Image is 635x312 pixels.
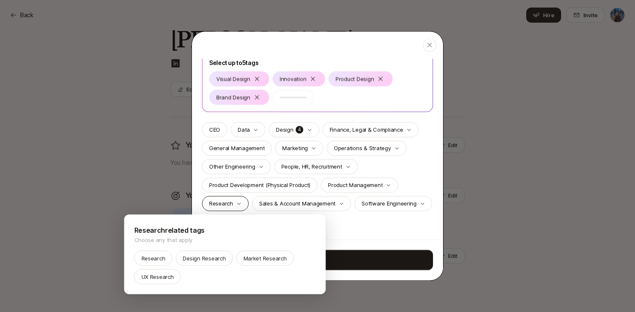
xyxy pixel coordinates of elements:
p: Design Research [183,254,226,263]
p: Market Research [244,254,287,263]
p: Research related tags [134,225,316,236]
p: UX Research [142,273,174,281]
p: Research [142,254,165,263]
p: Choose any that apply [134,236,316,244]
